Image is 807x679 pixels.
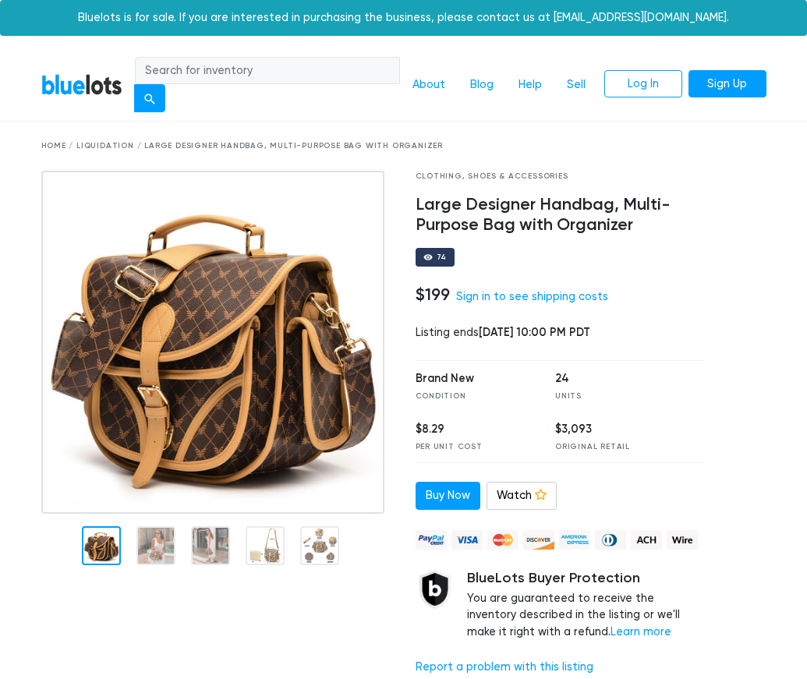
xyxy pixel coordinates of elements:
img: mastercard-42073d1d8d11d6635de4c079ffdb20a4f30a903dc55d1612383a1b395dd17f39.png [487,530,519,550]
a: Sign Up [688,70,766,98]
a: Help [506,70,554,100]
img: ach-b7992fed28a4f97f893c574229be66187b9afb3f1a8d16a4691d3d3140a8ab00.png [631,530,662,550]
a: Blog [458,70,506,100]
a: BlueLots [41,73,122,96]
a: Report a problem with this listing [416,660,593,674]
div: Per Unit Cost [416,441,533,453]
img: 4b4adf3d-8456-47b7-a024-4776004e14af-1739154130.jpg [41,171,384,514]
h4: $199 [416,285,450,305]
div: Brand New [416,370,533,387]
a: Sign in to see shipping costs [456,290,608,303]
a: Log In [604,70,682,98]
img: wire-908396882fe19aaaffefbd8e17b12f2f29708bd78693273c0e28e3a24408487f.png [667,530,698,550]
span: [DATE] 10:00 PM PDT [479,325,590,339]
h5: BlueLots Buyer Protection [467,570,704,587]
div: $3,093 [555,421,672,438]
a: About [400,70,458,100]
div: $8.29 [416,421,533,438]
a: Buy Now [416,482,480,510]
div: Home / Liquidation / Large Designer Handbag, Multi-Purpose Bag with Organizer [41,140,766,152]
div: Clothing, Shoes & Accessories [416,171,704,182]
img: diners_club-c48f30131b33b1bb0e5d0e2dbd43a8bea4cb12cb2961413e2f4250e06c020426.png [595,530,626,550]
div: Condition [416,391,533,402]
a: Watch [487,482,557,510]
img: paypal_credit-80455e56f6e1299e8d57f40c0dcee7b8cd4ae79b9eccbfc37e2480457ba36de9.png [416,530,447,550]
div: 74 [437,253,448,261]
a: Learn more [611,625,671,638]
img: discover-82be18ecfda2d062aad2762c1ca80e2d36a4073d45c9e0ffae68cd515fbd3d32.png [523,530,554,550]
a: Sell [554,70,598,100]
div: Original Retail [555,441,672,453]
h4: Large Designer Handbag, Multi-Purpose Bag with Organizer [416,195,704,235]
div: Units [555,391,672,402]
img: buyer_protection_shield-3b65640a83011c7d3ede35a8e5a80bfdfaa6a97447f0071c1475b91a4b0b3d01.png [416,570,455,609]
div: 24 [555,370,672,387]
img: visa-79caf175f036a155110d1892330093d4c38f53c55c9ec9e2c3a54a56571784bb.png [451,530,483,550]
div: You are guaranteed to receive the inventory described in the listing or we'll make it right with ... [467,570,704,640]
div: Listing ends [416,324,704,341]
img: american_express-ae2a9f97a040b4b41f6397f7637041a5861d5f99d0716c09922aba4e24c8547d.png [559,530,590,550]
input: Search for inventory [135,57,400,85]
